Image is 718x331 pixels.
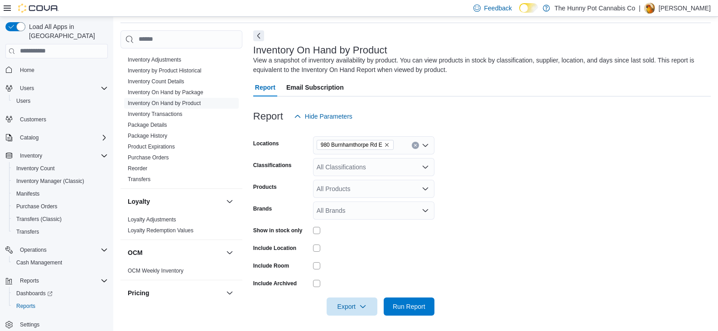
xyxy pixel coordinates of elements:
[128,165,147,172] a: Reorder
[128,100,201,106] a: Inventory On Hand by Product
[16,83,108,94] span: Users
[9,200,111,213] button: Purchase Orders
[16,245,50,255] button: Operations
[16,259,62,266] span: Cash Management
[13,214,108,225] span: Transfers (Classic)
[2,131,111,144] button: Catalog
[16,150,108,161] span: Inventory
[253,111,283,122] h3: Report
[16,319,108,330] span: Settings
[13,301,108,312] span: Reports
[20,134,39,141] span: Catalog
[16,97,30,105] span: Users
[253,280,297,287] label: Include Archived
[128,268,183,274] a: OCM Weekly Inventory
[128,144,175,150] a: Product Expirations
[13,201,108,212] span: Purchase Orders
[20,152,42,159] span: Inventory
[9,225,111,238] button: Transfers
[16,150,46,161] button: Inventory
[9,95,111,107] button: Users
[422,207,429,214] button: Open list of options
[13,201,61,212] a: Purchase Orders
[13,96,108,106] span: Users
[128,111,183,117] a: Inventory Transactions
[422,163,429,171] button: Open list of options
[128,89,203,96] a: Inventory On Hand by Package
[16,165,55,172] span: Inventory Count
[13,188,108,199] span: Manifests
[2,63,111,77] button: Home
[484,4,512,13] span: Feedback
[2,149,111,162] button: Inventory
[13,176,88,187] a: Inventory Manager (Classic)
[128,154,169,161] span: Purchase Orders
[128,267,183,274] span: OCM Weekly Inventory
[659,3,711,14] p: [PERSON_NAME]
[9,213,111,225] button: Transfers (Classic)
[2,113,111,126] button: Customers
[120,214,242,240] div: Loyalty
[128,288,222,297] button: Pricing
[412,142,419,149] button: Clear input
[384,297,434,316] button: Run Report
[9,162,111,175] button: Inventory Count
[253,140,279,147] label: Locations
[128,132,167,139] span: Package History
[128,248,143,257] h3: OCM
[20,116,46,123] span: Customers
[644,3,655,14] div: Andy Ramgobin
[128,143,175,150] span: Product Expirations
[128,56,181,63] span: Inventory Adjustments
[16,132,108,143] span: Catalog
[13,176,108,187] span: Inventory Manager (Classic)
[2,318,111,331] button: Settings
[128,216,176,223] span: Loyalty Adjustments
[9,256,111,269] button: Cash Management
[16,216,62,223] span: Transfers (Classic)
[2,244,111,256] button: Operations
[321,140,382,149] span: 980 Burnhamthorpe Rd E
[13,288,108,299] span: Dashboards
[128,57,181,63] a: Inventory Adjustments
[25,22,108,40] span: Load All Apps in [GEOGRAPHIC_DATA]
[16,302,35,310] span: Reports
[128,154,169,161] a: Purchase Orders
[13,226,43,237] a: Transfers
[16,275,108,286] span: Reports
[253,205,272,212] label: Brands
[224,288,235,298] button: Pricing
[224,196,235,207] button: Loyalty
[16,245,108,255] span: Operations
[255,78,275,96] span: Report
[253,227,303,234] label: Show in stock only
[20,246,47,254] span: Operations
[13,288,56,299] a: Dashboards
[253,245,296,252] label: Include Location
[16,114,108,125] span: Customers
[9,287,111,300] a: Dashboards
[18,4,59,13] img: Cova
[519,3,538,13] input: Dark Mode
[16,64,108,76] span: Home
[253,162,292,169] label: Classifications
[317,140,394,150] span: 980 Burnhamthorpe Rd E
[128,78,184,85] span: Inventory Count Details
[290,107,356,125] button: Hide Parameters
[16,114,50,125] a: Customers
[253,262,289,269] label: Include Room
[128,67,202,74] span: Inventory by Product Historical
[253,56,706,75] div: View a snapshot of inventory availability by product. You can view products in stock by classific...
[16,65,38,76] a: Home
[128,176,150,182] a: Transfers
[120,265,242,280] div: OCM
[16,228,39,235] span: Transfers
[384,142,390,148] button: Remove 980 Burnhamthorpe Rd E from selection in this group
[128,248,222,257] button: OCM
[20,321,39,328] span: Settings
[13,257,66,268] a: Cash Management
[128,227,193,234] a: Loyalty Redemption Values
